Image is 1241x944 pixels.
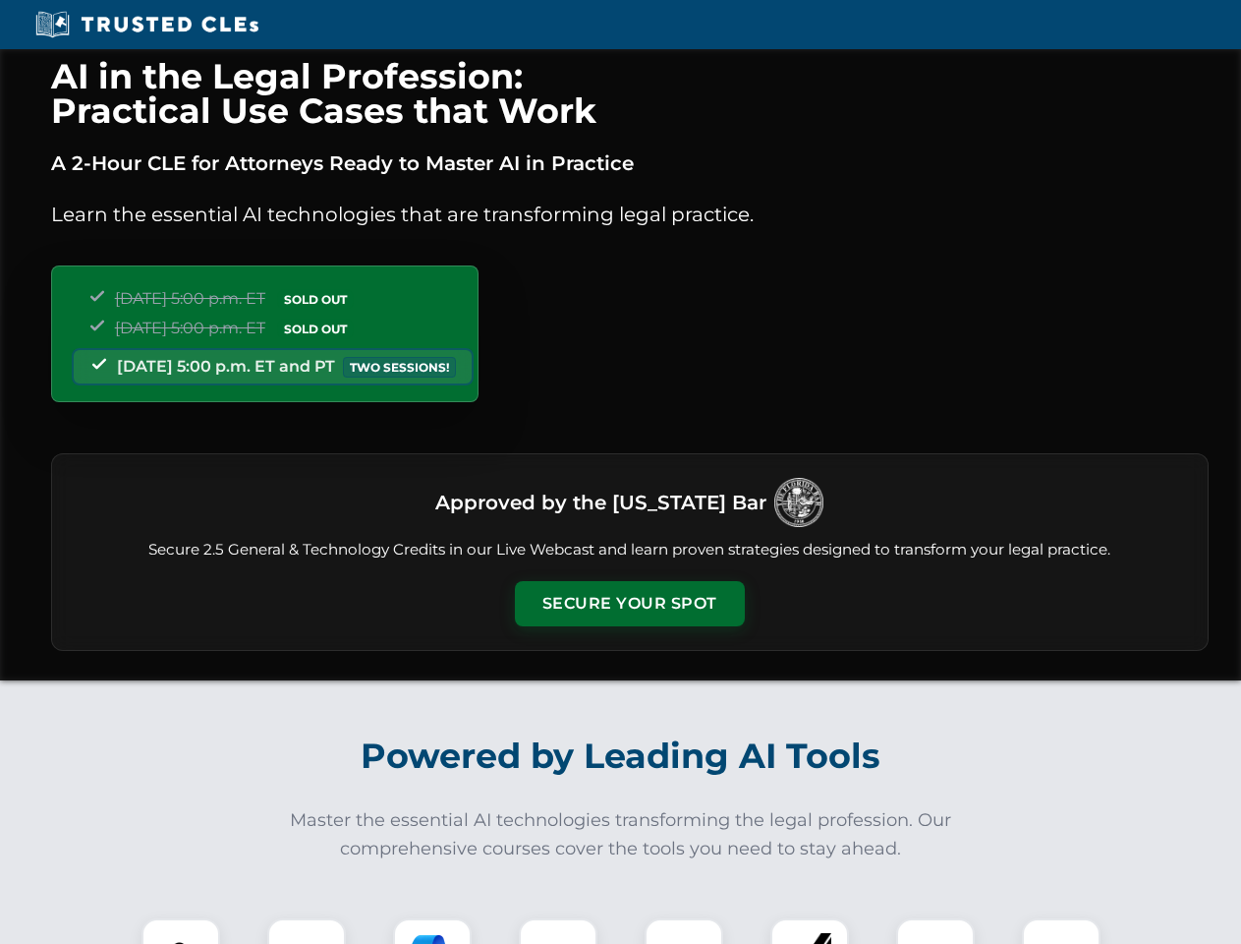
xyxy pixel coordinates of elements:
span: SOLD OUT [277,319,354,339]
p: A 2-Hour CLE for Attorneys Ready to Master AI in Practice [51,147,1209,179]
h2: Powered by Leading AI Tools [77,722,1165,791]
p: Master the essential AI technologies transforming the legal profession. Our comprehensive courses... [277,806,965,863]
img: Logo [774,478,823,527]
span: SOLD OUT [277,289,354,310]
h3: Approved by the [US_STATE] Bar [435,485,766,520]
span: [DATE] 5:00 p.m. ET [115,319,265,337]
button: Secure Your Spot [515,581,745,626]
img: Trusted CLEs [29,10,264,39]
h1: AI in the Legal Profession: Practical Use Cases that Work [51,59,1209,128]
p: Learn the essential AI technologies that are transforming legal practice. [51,199,1209,230]
span: [DATE] 5:00 p.m. ET [115,289,265,308]
p: Secure 2.5 General & Technology Credits in our Live Webcast and learn proven strategies designed ... [76,539,1184,561]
